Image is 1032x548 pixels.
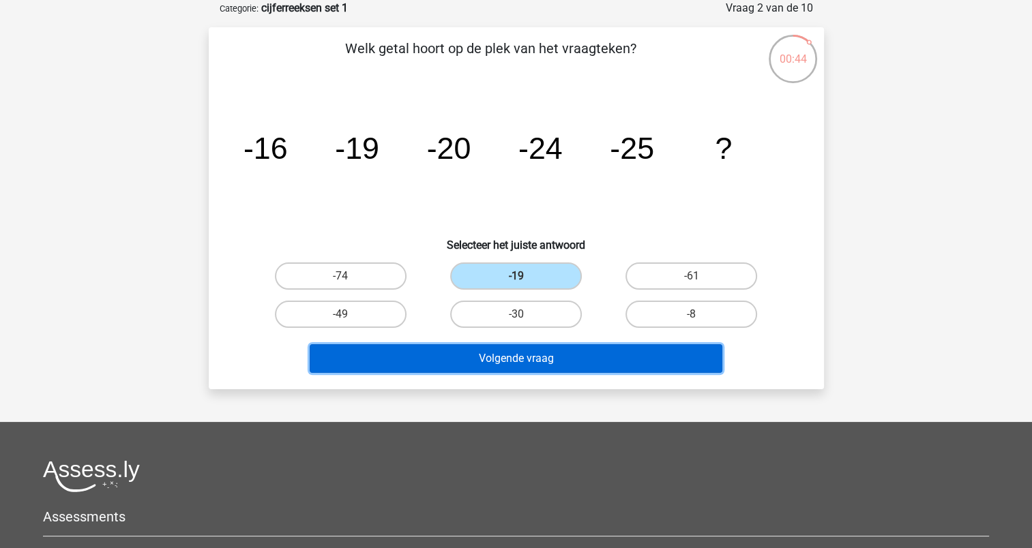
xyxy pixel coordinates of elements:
[518,131,562,165] tspan: -24
[426,131,471,165] tspan: -20
[625,301,757,328] label: -8
[625,262,757,290] label: -61
[275,301,407,328] label: -49
[261,1,348,14] strong: cijferreeksen set 1
[610,131,654,165] tspan: -25
[243,131,287,165] tspan: -16
[231,38,751,79] p: Welk getal hoort op de plek van het vraagteken?
[335,131,379,165] tspan: -19
[231,228,802,252] h6: Selecteer het juiste antwoord
[715,131,732,165] tspan: ?
[767,33,819,67] div: 00:44
[275,262,407,290] label: -74
[220,3,259,14] small: Categorie:
[43,460,140,492] img: Assessly logo
[450,301,582,328] label: -30
[450,262,582,290] label: -19
[310,344,722,373] button: Volgende vraag
[43,508,989,525] h5: Assessments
